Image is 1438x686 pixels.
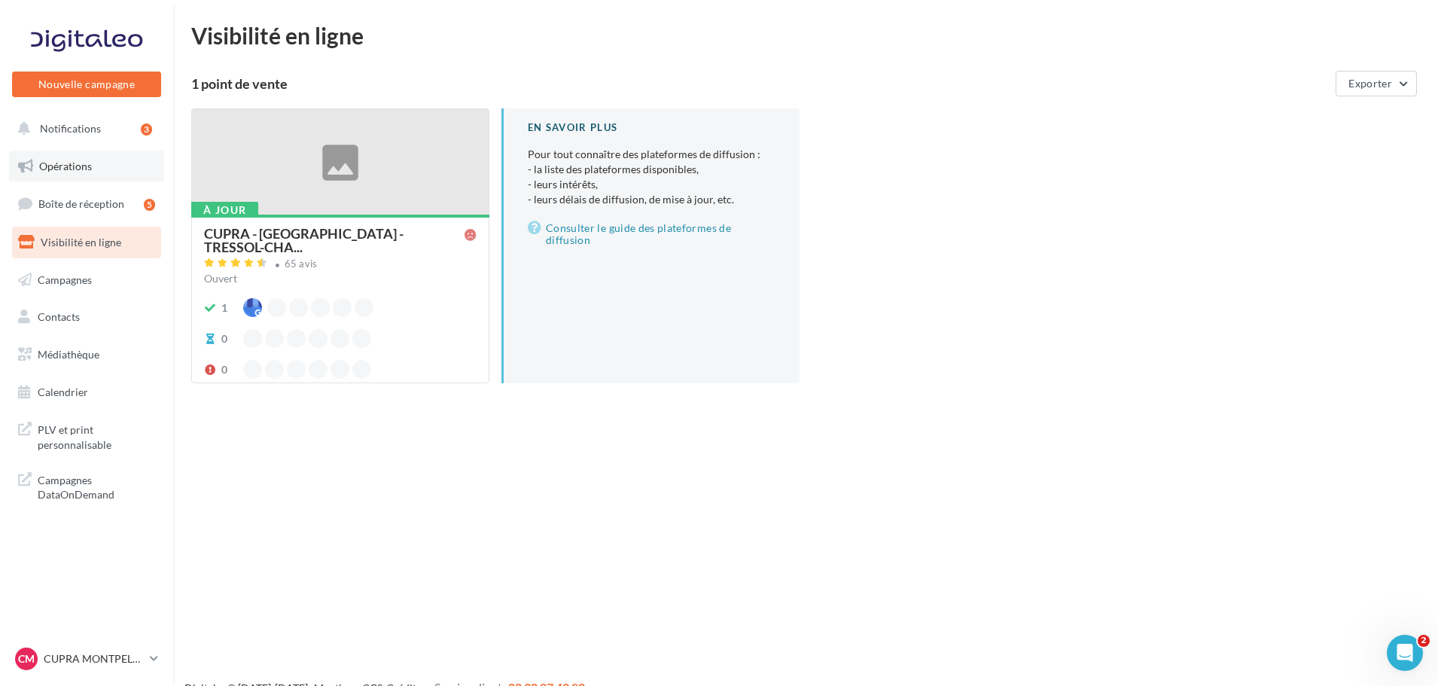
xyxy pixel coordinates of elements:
[12,72,161,97] button: Nouvelle campagne
[528,120,775,135] div: En savoir plus
[38,419,155,452] span: PLV et print personnalisable
[1418,635,1430,647] span: 2
[528,147,775,207] p: Pour tout connaître des plateformes de diffusion :
[9,339,164,370] a: Médiathèque
[40,122,101,135] span: Notifications
[9,113,158,145] button: Notifications 3
[1348,77,1392,90] span: Exporter
[39,160,92,172] span: Opérations
[41,236,121,248] span: Visibilité en ligne
[191,24,1420,47] div: Visibilité en ligne
[44,651,144,666] p: CUPRA MONTPELLIER
[1387,635,1423,671] iframe: Intercom live chat
[9,151,164,182] a: Opérations
[528,177,775,192] li: - leurs intérêts,
[38,273,92,285] span: Campagnes
[528,192,775,207] li: - leurs délais de diffusion, de mise à jour, etc.
[144,199,155,211] div: 5
[204,227,465,254] span: CUPRA - [GEOGRAPHIC_DATA] - TRESSOL-CHA...
[18,651,35,666] span: CM
[12,645,161,673] a: CM CUPRA MONTPELLIER
[38,470,155,502] span: Campagnes DataOnDemand
[204,256,477,274] a: 65 avis
[221,362,227,377] div: 0
[9,464,164,508] a: Campagnes DataOnDemand
[38,348,99,361] span: Médiathèque
[191,202,258,218] div: À jour
[1336,71,1417,96] button: Exporter
[9,227,164,258] a: Visibilité en ligne
[528,219,775,249] a: Consulter le guide des plateformes de diffusion
[141,123,152,136] div: 3
[38,386,88,398] span: Calendrier
[38,310,80,323] span: Contacts
[221,331,227,346] div: 0
[191,77,1330,90] div: 1 point de vente
[204,272,237,285] span: Ouvert
[38,197,124,210] span: Boîte de réception
[9,301,164,333] a: Contacts
[9,413,164,458] a: PLV et print personnalisable
[285,259,318,269] div: 65 avis
[221,300,227,316] div: 1
[528,162,775,177] li: - la liste des plateformes disponibles,
[9,264,164,296] a: Campagnes
[9,188,164,220] a: Boîte de réception5
[9,377,164,408] a: Calendrier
